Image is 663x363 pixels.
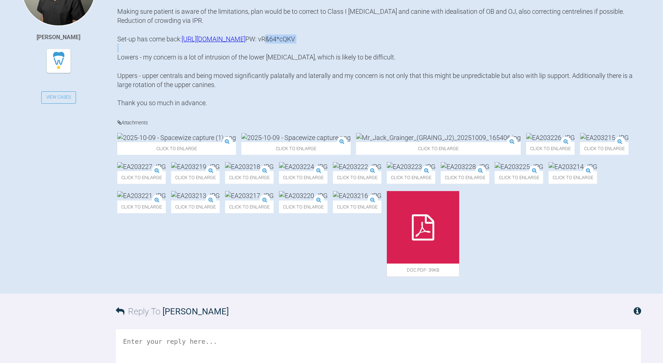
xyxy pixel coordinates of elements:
img: EA203225.JPG [495,162,543,171]
img: Mr_Jack_Grainger_(GRAING_J2)_20251009_165406.jpg [356,133,521,142]
div: [PERSON_NAME] [37,33,81,42]
span: Click to enlarge [526,142,575,155]
img: 2025-10-09 - Spacewize capture (1).png [117,133,236,142]
span: Click to enlarge [171,201,220,213]
span: Click to enlarge [241,142,351,155]
span: Click to enlarge [171,171,220,184]
img: EA203222.JPG [333,162,381,171]
span: Click to enlarge [117,201,166,213]
img: EA203227.JPG [117,162,166,171]
img: EA203216.JPG [333,191,381,200]
img: EA203224.JPG [279,162,328,171]
a: [URL][DOMAIN_NAME] [182,35,245,43]
img: EA203221.JPG [117,191,166,200]
span: Click to enlarge [441,171,489,184]
span: Click to enlarge [333,201,381,213]
span: Click to enlarge [356,142,521,155]
img: EA203223.JPG [387,162,435,171]
span: Click to enlarge [279,171,328,184]
span: Click to enlarge [549,171,597,184]
img: EA203213.JPG [171,191,220,200]
img: EA203219.JPG [171,162,220,171]
h4: Attachments [117,118,641,127]
img: EA203218.JPG [225,162,274,171]
span: Click to enlarge [333,171,381,184]
span: Click to enlarge [225,171,274,184]
img: EA203217.JPG [225,191,274,200]
span: Click to enlarge [495,171,543,184]
h3: Reply To [116,305,229,318]
img: EA203228.JPG [441,162,489,171]
span: Click to enlarge [580,142,629,155]
span: Click to enlarge [117,142,236,155]
span: Click to enlarge [225,201,274,213]
span: doc.pdf - 39KB [387,264,459,276]
img: EA203215.JPG [580,133,629,142]
span: [PERSON_NAME] [162,306,229,317]
span: Click to enlarge [279,201,328,213]
img: EA203220.JPG [279,191,328,200]
a: View Cases [41,91,76,104]
img: EA203226.JPG [526,133,575,142]
img: EA203214.JPG [549,162,597,171]
span: Click to enlarge [387,171,435,184]
img: 2025-10-09 - Spacewize capture.png [241,133,351,142]
span: Click to enlarge [117,171,166,184]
